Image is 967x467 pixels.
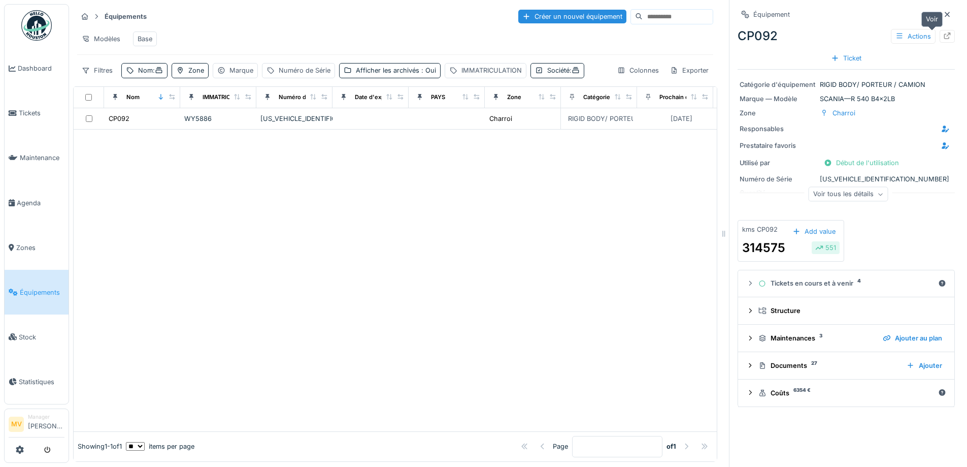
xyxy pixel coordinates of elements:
[758,306,942,316] div: Structure
[815,243,836,253] div: 551
[20,288,64,297] span: Équipements
[879,331,946,345] div: Ajouter au plan
[740,124,816,134] div: Responsables
[553,442,568,451] div: Page
[740,174,816,184] div: Numéro de Série
[903,359,946,372] div: Ajouter
[891,29,936,44] div: Actions
[740,80,816,89] div: Catégorie d'équipement
[19,332,64,342] span: Stock
[742,274,950,293] summary: Tickets en cours et à venir4
[753,10,790,19] div: Équipement
[138,66,163,75] div: Nom
[740,94,816,104] div: Marque — Modèle
[518,10,626,23] div: Créer un nouvel équipement
[19,377,64,387] span: Statistiques
[740,80,953,89] div: RIGID BODY/ PORTEUR / CAMION
[5,46,69,91] a: Dashboard
[126,442,194,451] div: items per page
[738,27,955,45] div: CP092
[921,12,943,26] div: Voir
[613,63,663,78] div: Colonnes
[5,136,69,180] a: Maintenance
[758,361,898,370] div: Documents
[665,63,713,78] div: Exporter
[28,413,64,435] li: [PERSON_NAME]
[758,333,875,343] div: Maintenances
[356,66,436,75] div: Afficher les archivés
[742,384,950,402] summary: Coûts6354 €
[203,93,255,102] div: IMMATRICULATION
[419,67,436,74] span: : Oui
[18,64,64,73] span: Dashboard
[20,153,64,163] span: Maintenance
[568,114,674,123] div: RIGID BODY/ PORTEUR / CAMION
[5,225,69,270] a: Zones
[126,93,140,102] div: Nom
[742,225,778,234] div: kms CP092
[742,301,950,320] summary: Structure
[507,93,521,102] div: Zone
[659,93,711,102] div: Prochain entretien
[740,108,816,118] div: Zone
[279,66,330,75] div: Numéro de Série
[21,10,52,41] img: Badge_color-CXgf-gQk.svg
[28,413,64,421] div: Manager
[5,180,69,225] a: Agenda
[671,114,692,123] div: [DATE]
[229,66,253,75] div: Marque
[138,34,152,44] div: Base
[740,141,816,150] div: Prestataire favoris
[279,93,325,102] div: Numéro de Série
[832,108,855,118] div: Charroi
[758,278,934,288] div: Tickets en cours et à venir
[188,66,204,75] div: Zone
[742,356,950,375] summary: Documents27Ajouter
[77,63,117,78] div: Filtres
[461,66,522,75] div: IMMATRICULATION
[5,91,69,136] a: Tickets
[19,108,64,118] span: Tickets
[820,156,903,170] div: Début de l'utilisation
[77,32,125,46] div: Modèles
[184,114,252,123] div: WY5886
[740,174,953,184] div: [US_VEHICLE_IDENTIFICATION_NUMBER]
[5,315,69,359] a: Stock
[109,114,129,123] div: CP092
[9,413,64,438] a: MV Manager[PERSON_NAME]
[260,114,328,123] div: [US_VEHICLE_IDENTIFICATION_NUMBER]
[740,158,816,168] div: Utilisé par
[355,93,402,102] div: Date d'expiration
[583,93,654,102] div: Catégories d'équipement
[742,239,785,257] div: 314575
[153,67,163,74] span: :
[16,243,64,253] span: Zones
[809,187,888,202] div: Voir tous les détails
[78,442,122,451] div: Showing 1 - 1 of 1
[9,417,24,432] li: MV
[827,51,865,65] div: Ticket
[740,94,953,104] div: SCANIA — R 540 B4x2LB
[17,198,64,208] span: Agenda
[758,388,934,398] div: Coûts
[570,67,580,74] span: :
[742,329,950,348] summary: Maintenances3Ajouter au plan
[5,359,69,404] a: Statistiques
[788,225,840,238] div: Add value
[489,114,512,123] div: Charroi
[5,270,69,315] a: Équipements
[101,12,151,21] strong: Équipements
[547,66,580,75] div: Société
[666,442,676,451] strong: of 1
[431,93,445,102] div: PAYS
